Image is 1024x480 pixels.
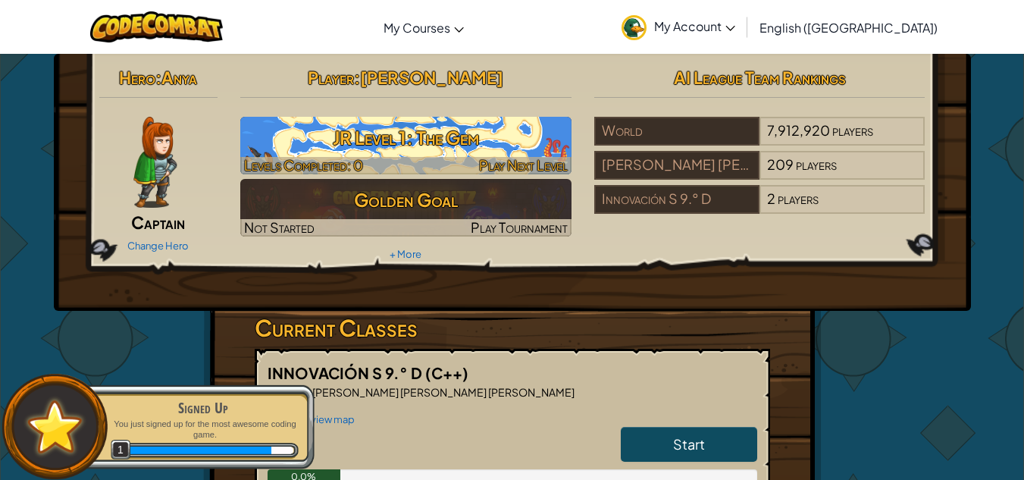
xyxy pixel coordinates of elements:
[268,363,425,382] span: INNOVACIÓN S 9.° D
[594,185,759,214] div: Innovación S 9.° D
[255,311,770,345] h3: Current Classes
[654,18,735,34] span: My Account
[376,7,471,48] a: My Courses
[240,179,571,237] a: Golden GoalNot StartedPlay Tournament
[594,151,759,180] div: [PERSON_NAME] [PERSON_NAME] [PERSON_NAME]
[767,190,775,207] span: 2
[161,67,197,88] span: Anya
[390,248,421,260] a: + More
[303,413,355,425] a: view map
[594,117,759,146] div: World
[308,67,354,88] span: Player
[778,190,819,207] span: players
[622,15,647,40] img: avatar
[240,183,571,217] h3: Golden Goal
[127,240,189,252] a: Change Hero
[155,67,161,88] span: :
[384,20,450,36] span: My Courses
[673,435,705,453] span: Start
[832,121,873,139] span: players
[614,3,743,51] a: My Account
[240,117,571,174] a: Play Next Level
[767,121,830,139] span: 7,912,920
[594,199,925,217] a: Innovación S 9.° D2players
[594,131,925,149] a: World7,912,920players
[244,218,315,236] span: Not Started
[108,419,299,441] p: You just signed up for the most awesome coding game.
[90,11,223,42] img: CodeCombat logo
[479,156,568,174] span: Play Next Level
[111,440,131,460] span: 1
[759,20,938,36] span: English ([GEOGRAPHIC_DATA])
[244,156,363,174] span: Levels Completed: 0
[752,7,945,48] a: English ([GEOGRAPHIC_DATA])
[594,165,925,183] a: [PERSON_NAME] [PERSON_NAME] [PERSON_NAME]209players
[119,67,155,88] span: Hero
[131,212,185,233] span: Captain
[471,218,568,236] span: Play Tournament
[354,67,360,88] span: :
[311,385,575,399] span: [PERSON_NAME] [PERSON_NAME] [PERSON_NAME]
[360,67,503,88] span: [PERSON_NAME]
[133,117,177,208] img: captain-pose.png
[240,179,571,237] img: Golden Goal
[674,67,846,88] span: AI League Team Rankings
[240,121,571,155] h3: JR Level 1: The Gem
[425,363,468,382] span: (C++)
[767,155,794,173] span: 209
[796,155,837,173] span: players
[20,393,89,460] img: default.png
[240,117,571,174] img: JR Level 1: The Gem
[108,397,299,419] div: Signed Up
